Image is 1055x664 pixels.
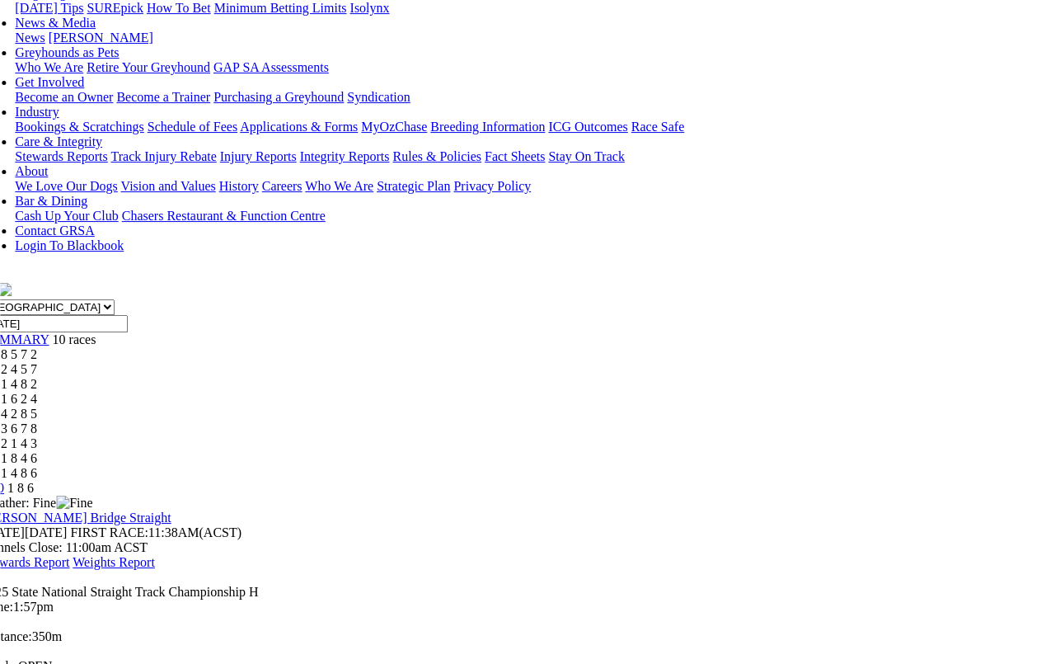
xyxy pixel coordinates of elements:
[392,149,481,163] a: Rules & Policies
[1,362,37,376] span: 2 4 5 7
[1,377,37,391] span: 1 4 8 2
[15,120,143,134] a: Bookings & Scratchings
[213,90,344,104] a: Purchasing a Greyhound
[147,120,237,134] a: Schedule of Fees
[377,179,450,193] a: Strategic Plan
[15,179,117,193] a: We Love Our Dogs
[147,1,211,15] a: How To Bet
[1,466,37,480] span: 1 4 8 6
[15,60,1024,75] div: Greyhounds as Pets
[15,1,83,15] a: [DATE] Tips
[213,60,329,74] a: GAP SA Assessments
[116,90,210,104] a: Become a Trainer
[1,421,37,436] span: 3 6 7 8
[1,392,37,406] span: 1 6 2 4
[1,407,37,421] span: 4 2 8 5
[121,209,325,223] a: Chasers Restaurant & Function Centre
[349,1,389,15] a: Isolynx
[631,120,683,134] a: Race Safe
[347,90,410,104] a: Syndication
[15,90,1024,105] div: Get Involved
[15,60,83,74] a: Who We Are
[219,149,296,163] a: Injury Reports
[52,332,96,346] span: 10 races
[15,90,113,104] a: Become an Owner
[261,179,302,193] a: Careers
[15,209,118,223] a: Cash Up Your Club
[87,60,210,74] a: Retire Your Greyhound
[430,120,545,134] a: Breeding Information
[1,347,37,361] span: 8 5 7 2
[361,120,427,134] a: MyOzChase
[15,105,59,119] a: Industry
[73,555,155,569] a: Weights Report
[15,194,87,208] a: Bar & Dining
[70,525,241,539] span: 11:38AM(ACST)
[15,75,84,89] a: Get Involved
[15,31,45,45] a: News
[548,149,624,163] a: Stay On Track
[548,120,627,134] a: ICG Outcomes
[110,149,216,163] a: Track Injury Rebate
[48,31,152,45] a: [PERSON_NAME]
[485,149,545,163] a: Fact Sheets
[15,238,124,252] a: Login To Blackbook
[70,525,148,539] span: FIRST RACE:
[15,120,1024,134] div: Industry
[15,224,94,238] a: Contact GRSA
[15,149,107,163] a: Stewards Reports
[1,451,37,465] span: 1 8 4 6
[120,179,215,193] a: Vision and Values
[218,179,258,193] a: History
[7,481,34,495] span: 1 8 6
[213,1,346,15] a: Minimum Betting Limits
[15,164,48,178] a: About
[453,179,531,193] a: Privacy Policy
[240,120,358,134] a: Applications & Forms
[15,31,1024,45] div: News & Media
[56,496,92,511] img: Fine
[15,1,1024,16] div: Wagering
[87,1,143,15] a: SUREpick
[1,436,37,450] span: 2 1 4 3
[15,179,1024,194] div: About
[15,16,96,30] a: News & Media
[15,149,1024,164] div: Care & Integrity
[15,45,119,59] a: Greyhounds as Pets
[299,149,389,163] a: Integrity Reports
[15,209,1024,224] div: Bar & Dining
[305,179,373,193] a: Who We Are
[15,134,102,148] a: Care & Integrity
